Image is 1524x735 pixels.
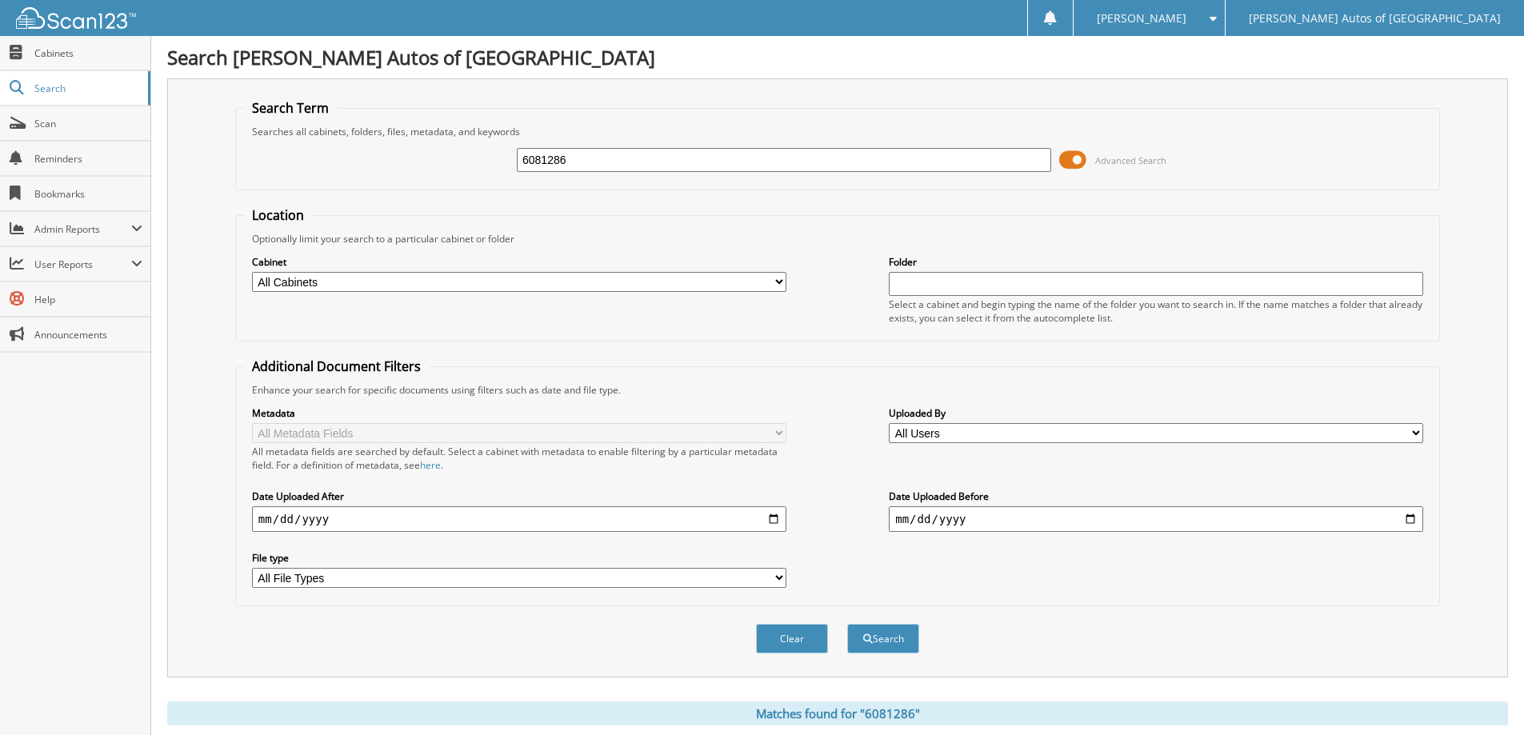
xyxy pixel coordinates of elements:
[244,232,1431,246] div: Optionally limit your search to a particular cabinet or folder
[889,298,1423,325] div: Select a cabinet and begin typing the name of the folder you want to search in. If the name match...
[252,551,786,565] label: File type
[34,82,140,95] span: Search
[252,406,786,420] label: Metadata
[1097,14,1186,23] span: [PERSON_NAME]
[34,328,142,342] span: Announcements
[889,489,1423,503] label: Date Uploaded Before
[34,117,142,130] span: Scan
[1095,154,1166,166] span: Advanced Search
[244,99,337,117] legend: Search Term
[167,701,1508,725] div: Matches found for "6081286"
[34,187,142,201] span: Bookmarks
[244,358,429,375] legend: Additional Document Filters
[420,458,441,472] a: here
[252,255,786,269] label: Cabinet
[847,624,919,653] button: Search
[244,125,1431,138] div: Searches all cabinets, folders, files, metadata, and keywords
[889,506,1423,532] input: end
[34,258,131,271] span: User Reports
[252,445,786,472] div: All metadata fields are searched by default. Select a cabinet with metadata to enable filtering b...
[889,406,1423,420] label: Uploaded By
[244,206,312,224] legend: Location
[167,44,1508,70] h1: Search [PERSON_NAME] Autos of [GEOGRAPHIC_DATA]
[34,46,142,60] span: Cabinets
[1249,14,1501,23] span: [PERSON_NAME] Autos of [GEOGRAPHIC_DATA]
[34,152,142,166] span: Reminders
[244,383,1431,397] div: Enhance your search for specific documents using filters such as date and file type.
[16,7,136,29] img: scan123-logo-white.svg
[34,293,142,306] span: Help
[252,489,786,503] label: Date Uploaded After
[34,222,131,236] span: Admin Reports
[252,506,786,532] input: start
[756,624,828,653] button: Clear
[889,255,1423,269] label: Folder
